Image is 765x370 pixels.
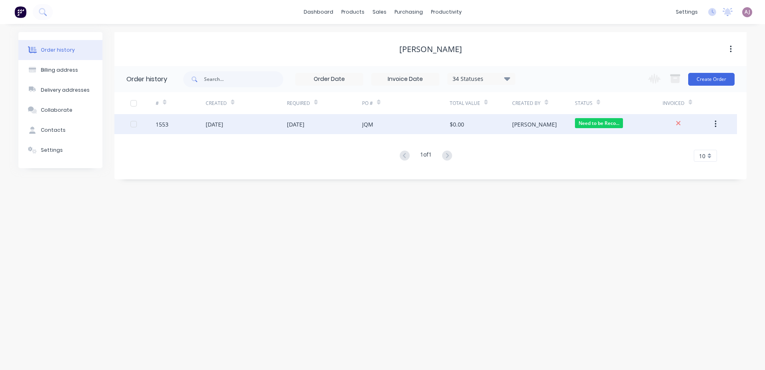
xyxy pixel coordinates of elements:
[287,120,304,129] div: [DATE]
[450,120,464,129] div: $0.00
[362,92,450,114] div: PO #
[126,74,167,84] div: Order history
[427,6,466,18] div: productivity
[18,100,102,120] button: Collaborate
[41,127,66,134] div: Contacts
[391,6,427,18] div: purchasing
[512,92,575,114] div: Created By
[156,120,168,129] div: 1553
[18,40,102,60] button: Order history
[41,107,72,114] div: Collaborate
[399,44,462,54] div: [PERSON_NAME]
[18,120,102,140] button: Contacts
[204,71,283,87] input: Search...
[206,120,223,129] div: [DATE]
[450,100,480,107] div: Total Value
[663,100,685,107] div: Invoiced
[575,100,593,107] div: Status
[14,6,26,18] img: Factory
[41,147,63,154] div: Settings
[672,6,702,18] div: settings
[156,100,159,107] div: #
[512,100,541,107] div: Created By
[41,86,90,94] div: Delivery addresses
[699,152,705,160] span: 10
[300,6,337,18] a: dashboard
[18,60,102,80] button: Billing address
[362,100,373,107] div: PO #
[575,92,663,114] div: Status
[688,73,735,86] button: Create Order
[575,118,623,128] span: Need to be Reco...
[372,73,439,85] input: Invoice Date
[287,92,362,114] div: Required
[287,100,310,107] div: Required
[745,8,750,16] span: AJ
[206,100,227,107] div: Created
[156,92,206,114] div: #
[206,92,287,114] div: Created
[663,92,713,114] div: Invoiced
[450,92,512,114] div: Total Value
[41,46,75,54] div: Order history
[41,66,78,74] div: Billing address
[362,120,373,129] div: JQM
[296,73,363,85] input: Order Date
[512,120,557,129] div: [PERSON_NAME]
[420,150,432,162] div: 1 of 1
[368,6,391,18] div: sales
[18,80,102,100] button: Delivery addresses
[448,74,515,83] div: 34 Statuses
[18,140,102,160] button: Settings
[337,6,368,18] div: products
